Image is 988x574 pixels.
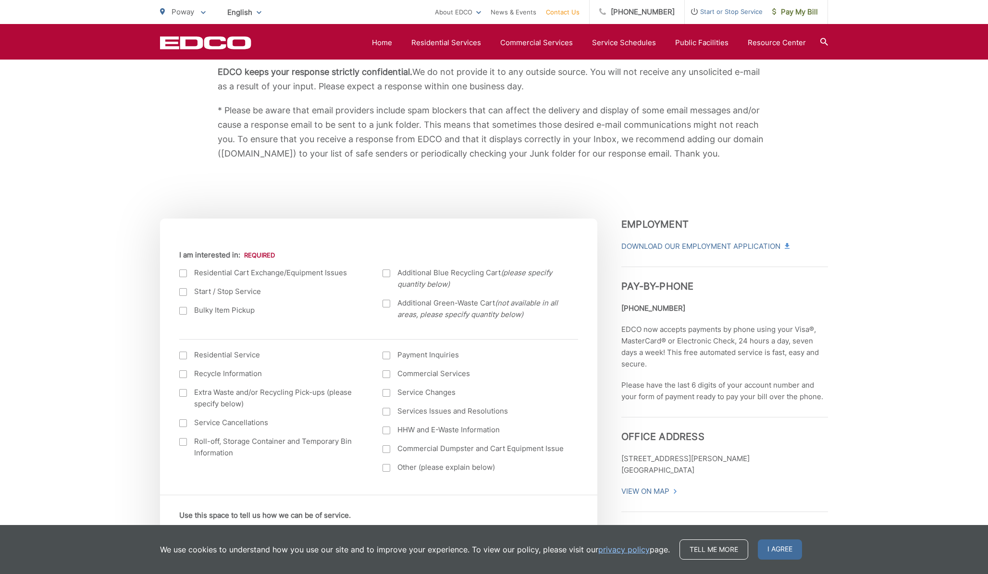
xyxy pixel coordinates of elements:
[383,368,567,379] label: Commercial Services
[383,349,567,361] label: Payment Inquiries
[179,251,275,259] label: I am interested in:
[397,297,567,320] span: Additional Green-Waste Cart
[500,37,573,49] a: Commercial Services
[758,539,802,560] span: I agree
[179,305,363,316] label: Bulky Item Pickup
[179,387,363,410] label: Extra Waste and/or Recycling Pick-ups (please specify below)
[592,37,656,49] a: Service Schedules
[679,539,748,560] a: Tell me more
[411,37,481,49] a: Residential Services
[179,436,363,459] label: Roll-off, Storage Container and Temporary Bin Information
[397,298,558,319] em: (not available in all areas, please specify quantity below)
[435,6,481,18] a: About EDCO
[621,379,828,403] p: Please have the last 6 digits of your account number and your form of payment ready to pay your b...
[621,241,789,252] a: Download Our Employment Application
[218,67,412,77] b: EDCO keeps your response strictly confidential.
[491,6,536,18] a: News & Events
[621,324,828,370] p: EDCO now accepts payments by phone using your Visa®, MasterCard® or Electronic Check, 24 hours a ...
[383,387,567,398] label: Service Changes
[675,37,729,49] a: Public Facilities
[179,511,351,520] label: Use this space to tell us how we can be of service.
[160,544,670,555] p: We use cookies to understand how you use our site and to improve your experience. To view our pol...
[621,417,828,442] h3: Office Address
[397,268,552,289] em: (please specify quantity below)
[621,453,828,476] p: [STREET_ADDRESS][PERSON_NAME] [GEOGRAPHIC_DATA]
[621,267,828,292] h3: Pay-by-Phone
[397,267,567,290] span: Additional Blue Recycling Cart
[621,219,828,230] h3: Employment
[383,405,567,417] label: Services Issues and Resolutions
[372,37,392,49] a: Home
[383,424,567,436] label: HHW and E-Waste Information
[748,37,806,49] a: Resource Center
[172,7,194,16] span: Poway
[546,6,580,18] a: Contact Us
[179,286,363,297] label: Start / Stop Service
[179,368,363,379] label: Recycle Information
[772,6,818,18] span: Pay My Bill
[383,443,567,454] label: Commercial Dumpster and Cart Equipment Issue
[218,103,770,161] p: * Please be aware that email providers include spam blockers that can affect the delivery and dis...
[179,267,363,279] label: Residential Cart Exchange/Equipment Issues
[218,65,770,94] p: We do not provide it to any outside source. You will not receive any unsolicited e-mail as a resu...
[621,304,685,313] strong: [PHONE_NUMBER]
[621,486,678,497] a: View On Map
[621,512,828,537] h3: Office Hours
[383,462,567,473] label: Other (please explain below)
[598,544,650,555] a: privacy policy
[220,4,269,21] span: English
[179,417,363,428] label: Service Cancellations
[179,349,363,361] label: Residential Service
[160,36,251,49] a: EDCD logo. Return to the homepage.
